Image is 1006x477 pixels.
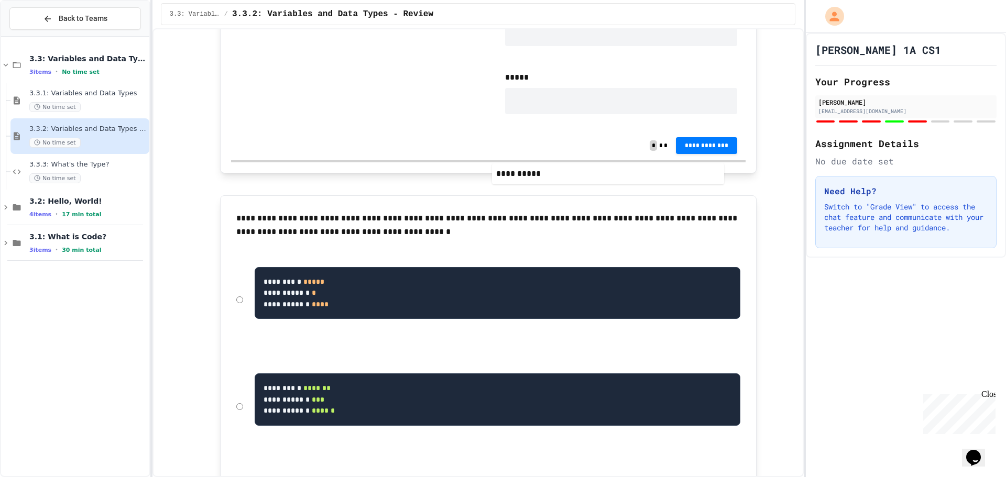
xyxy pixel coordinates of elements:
span: No time set [29,138,81,148]
span: • [56,68,58,76]
span: No time set [29,173,81,183]
h1: [PERSON_NAME] 1A CS1 [815,42,941,57]
h3: Need Help? [824,185,988,197]
span: 3.3.2: Variables and Data Types - Review [29,125,147,134]
div: No due date set [815,155,997,168]
span: • [56,210,58,218]
div: [PERSON_NAME] [818,97,993,107]
div: [EMAIL_ADDRESS][DOMAIN_NAME] [818,107,993,115]
iframe: chat widget [962,435,996,467]
span: 3.3.1: Variables and Data Types [29,89,147,98]
span: Back to Teams [59,13,107,24]
span: 3.3.2: Variables and Data Types - Review [232,8,433,20]
span: 17 min total [62,211,101,218]
span: 30 min total [62,247,101,253]
p: Switch to "Grade View" to access the chat feature and communicate with your teacher for help and ... [824,202,988,233]
div: Chat with us now!Close [4,4,72,66]
span: No time set [29,102,81,112]
iframe: chat widget [919,390,996,434]
span: 3.1: What is Code? [29,232,147,241]
div: My Account [814,4,847,28]
span: 3 items [29,247,51,253]
span: No time set [62,69,100,75]
span: 3.2: Hello, World! [29,196,147,206]
button: Back to Teams [9,7,141,30]
span: / [224,10,228,18]
span: 3.3: Variables and Data Types [170,10,220,18]
h2: Assignment Details [815,136,997,151]
h2: Your Progress [815,74,997,89]
span: • [56,246,58,254]
span: 3 items [29,69,51,75]
span: 4 items [29,211,51,218]
span: 3.3: Variables and Data Types [29,54,147,63]
span: 3.3.3: What's the Type? [29,160,147,169]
